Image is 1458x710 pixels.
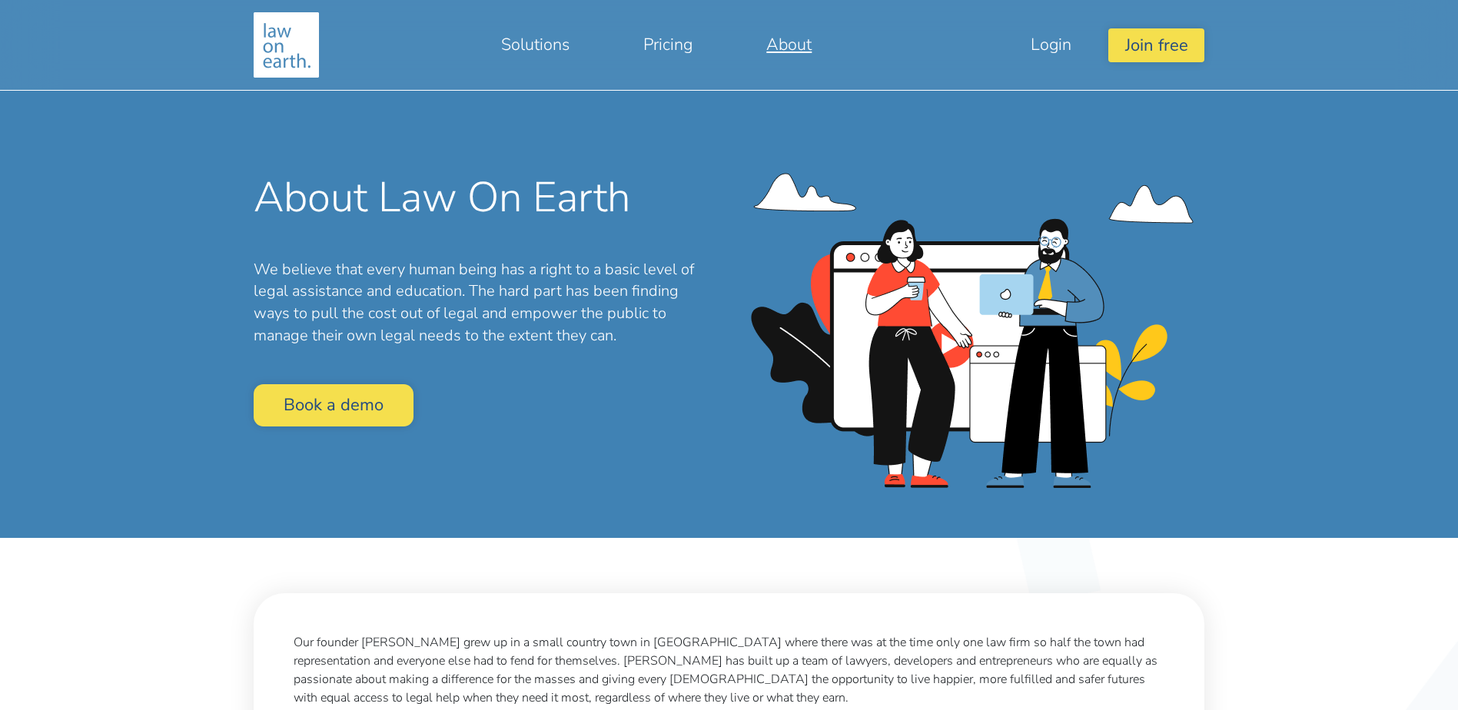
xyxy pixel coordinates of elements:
[988,494,1128,634] img: diamond_129129.svg
[464,26,606,63] a: Solutions
[751,173,1194,489] img: small_talk.png
[729,26,849,63] a: About
[1108,28,1204,61] button: Join free
[254,173,717,222] h1: About Law On Earth
[254,12,319,78] img: Making legal services accessible to everyone, anywhere, anytime
[254,259,717,347] p: We believe that every human being has a right to a basic level of legal assistance and education....
[294,633,1164,707] p: Our founder [PERSON_NAME] grew up in a small country town in [GEOGRAPHIC_DATA] where there was at...
[606,26,729,63] a: Pricing
[994,26,1108,63] a: Login
[254,384,413,426] a: Book a demo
